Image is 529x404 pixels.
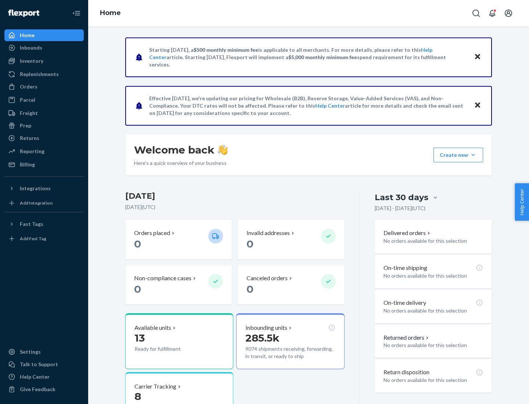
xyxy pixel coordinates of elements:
[236,313,344,369] button: Inbounding units285.5k9074 shipments receiving, forwarding, in transit, or ready to ship
[384,368,429,376] p: Return disposition
[20,220,43,228] div: Fast Tags
[384,272,483,279] p: No orders available for this selection
[20,148,44,155] div: Reporting
[384,342,483,349] p: No orders available for this selection
[288,54,357,60] span: $5,000 monthly minimum fee
[4,358,84,370] a: Talk to Support
[4,68,84,80] a: Replenishments
[4,94,84,106] a: Parcel
[100,9,121,17] a: Home
[246,283,253,295] span: 0
[125,220,232,259] button: Orders placed 0
[246,229,290,237] p: Invalid addresses
[8,10,39,17] img: Flexport logo
[4,197,84,209] a: Add Integration
[4,346,84,358] a: Settings
[473,100,482,111] button: Close
[4,120,84,131] a: Prep
[125,190,345,202] h3: [DATE]
[20,83,37,90] div: Orders
[134,382,176,391] p: Carrier Tracking
[469,6,483,21] button: Open Search Box
[238,220,344,259] button: Invalid addresses 0
[125,265,232,304] button: Non-compliance cases 0
[315,102,345,109] a: Help Center
[485,6,500,21] button: Open notifications
[134,238,141,250] span: 0
[134,324,171,332] p: Available units
[245,345,335,360] p: 9074 shipments receiving, forwarding, in transit, or ready to ship
[149,95,467,117] p: Effective [DATE], we're updating our pricing for Wholesale (B2B), Reserve Storage, Value-Added Se...
[134,390,141,403] span: 8
[20,32,35,39] div: Home
[246,238,253,250] span: 0
[238,265,344,304] button: Canceled orders 0
[384,264,427,272] p: On-time shipping
[4,132,84,144] a: Returns
[4,383,84,395] button: Give Feedback
[384,307,483,314] p: No orders available for this selection
[4,371,84,383] a: Help Center
[515,183,529,221] button: Help Center
[134,345,202,353] p: Ready for fulfillment
[4,29,84,41] a: Home
[245,332,280,344] span: 285.5k
[433,148,483,162] button: Create new
[125,203,345,211] p: [DATE] ( UTC )
[20,361,58,368] div: Talk to Support
[134,143,228,156] h1: Welcome back
[149,46,467,68] p: Starting [DATE], a is applicable to all merchants. For more details, please refer to this article...
[20,185,51,192] div: Integrations
[20,134,39,142] div: Returns
[384,333,430,342] button: Returned orders
[20,109,38,117] div: Freight
[4,42,84,54] a: Inbounds
[20,57,43,65] div: Inventory
[134,229,170,237] p: Orders placed
[94,3,127,24] ol: breadcrumbs
[375,192,428,203] div: Last 30 days
[20,386,55,393] div: Give Feedback
[473,52,482,62] button: Close
[4,145,84,157] a: Reporting
[384,237,483,245] p: No orders available for this selection
[125,313,233,369] button: Available units13Ready for fulfillment
[20,235,46,242] div: Add Fast Tag
[245,324,287,332] p: Inbounding units
[4,81,84,93] a: Orders
[69,6,84,21] button: Close Navigation
[4,233,84,245] a: Add Fast Tag
[20,44,42,51] div: Inbounds
[4,183,84,194] button: Integrations
[20,200,53,206] div: Add Integration
[20,348,41,356] div: Settings
[20,373,50,380] div: Help Center
[134,283,141,295] span: 0
[4,159,84,170] a: Billing
[194,47,258,53] span: $500 monthly minimum fee
[134,274,191,282] p: Non-compliance cases
[246,274,288,282] p: Canceled orders
[20,122,31,129] div: Prep
[384,299,426,307] p: On-time delivery
[20,96,35,104] div: Parcel
[375,205,425,212] p: [DATE] - [DATE] ( UTC )
[217,145,228,155] img: hand-wave emoji
[4,218,84,230] button: Fast Tags
[384,229,432,237] button: Delivered orders
[20,161,35,168] div: Billing
[501,6,516,21] button: Open account menu
[20,71,59,78] div: Replenishments
[384,376,483,384] p: No orders available for this selection
[4,55,84,67] a: Inventory
[4,107,84,119] a: Freight
[134,159,228,167] p: Here’s a quick overview of your business
[134,332,145,344] span: 13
